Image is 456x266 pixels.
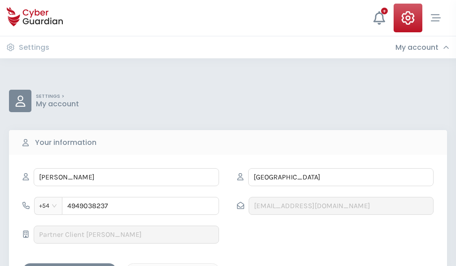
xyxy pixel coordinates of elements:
p: SETTINGS > [36,93,79,100]
p: My account [36,100,79,109]
h3: Settings [19,43,49,52]
div: + [381,8,388,14]
b: Your information [35,137,96,148]
span: +54 [39,199,57,213]
div: My account [395,43,449,52]
h3: My account [395,43,438,52]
